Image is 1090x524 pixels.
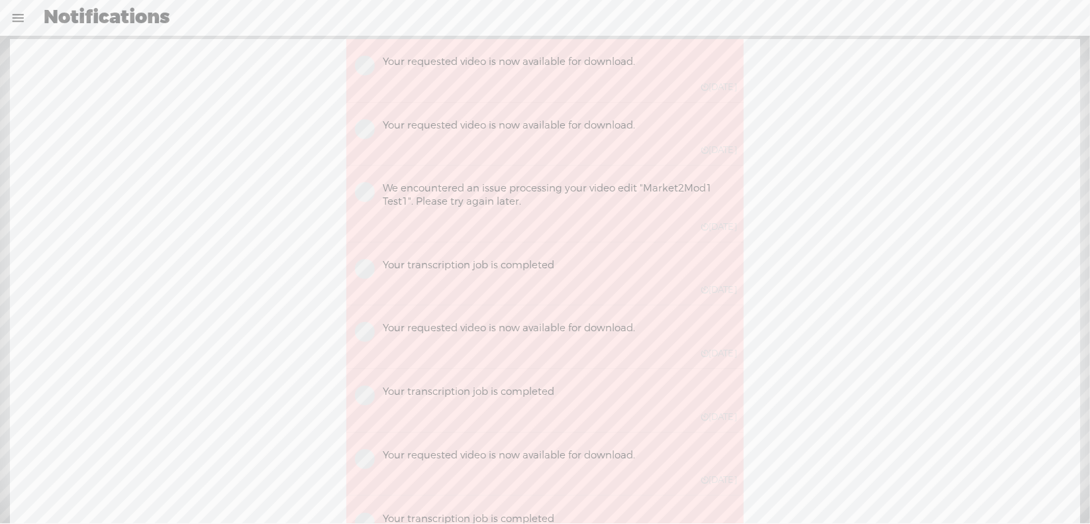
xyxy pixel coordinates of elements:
[701,348,737,359] div: [DATE]
[701,221,737,233] div: [DATE]
[383,386,737,399] p: Your transcription job is completed
[355,386,375,405] img: videoLoading.png
[383,182,737,208] p: We encountered an issue processing your video edit "Market2Mod1 Test1". Please try again later.
[701,474,737,486] div: [DATE]
[383,56,737,69] p: Your requested video is now available for download.
[383,322,737,335] p: Your requested video is now available for download.
[355,56,375,76] img: videoLoading.png
[355,322,375,342] img: videoLoading.png
[383,259,737,272] p: Your transcription job is completed
[355,259,375,279] img: videoLoading.png
[701,411,737,423] div: [DATE]
[355,182,375,202] img: videoLoading.png
[701,284,737,295] div: [DATE]
[34,1,1057,35] div: Notifications
[383,449,737,462] p: Your requested video is now available for download.
[383,119,737,132] p: Your requested video is now available for download.
[355,449,375,469] img: videoLoading.png
[701,81,737,93] div: [DATE]
[701,144,737,156] div: [DATE]
[355,119,375,139] img: videoLoading.png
